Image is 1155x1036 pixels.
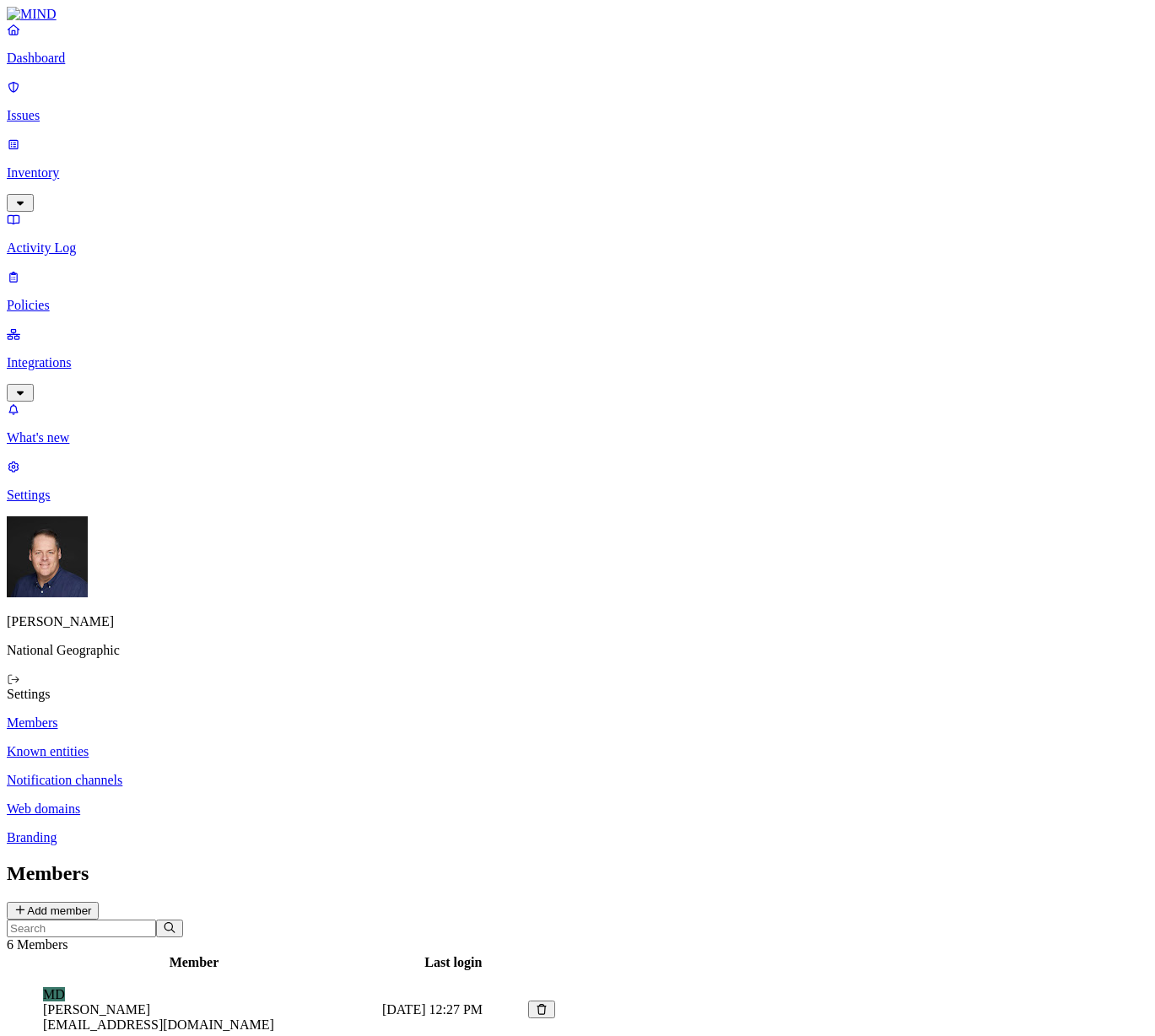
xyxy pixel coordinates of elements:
a: Integrations [7,326,1148,399]
p: Inventory [7,165,1148,181]
a: What's new [7,402,1148,445]
div: Last login [382,955,525,970]
img: Mark DeCarlo [7,516,88,597]
p: [PERSON_NAME] [7,614,1148,629]
span: [PERSON_NAME] [43,1002,150,1017]
a: Known entities [7,744,1148,759]
figcaption: [EMAIL_ADDRESS][DOMAIN_NAME] [43,1017,345,1033]
h2: Members [7,862,1148,885]
a: MIND [7,7,1148,22]
a: Issues [7,79,1148,123]
p: Policies [7,298,1148,313]
a: Policies [7,269,1148,313]
a: Members [7,715,1148,731]
a: Notification channels [7,773,1148,788]
p: National Geographic [7,643,1148,658]
p: Integrations [7,355,1148,370]
div: Settings [7,687,1148,702]
a: Inventory [7,137,1148,209]
p: Dashboard [7,51,1148,66]
a: Branding [7,830,1148,845]
span: [DATE] 12:27 PM [382,1002,483,1017]
button: Add member [7,902,99,920]
p: Settings [7,488,1148,503]
span: 6 Members [7,937,67,952]
p: Activity Log [7,240,1148,256]
p: What's new [7,430,1148,445]
p: Issues [7,108,1148,123]
a: Web domains [7,801,1148,817]
a: Dashboard [7,22,1148,66]
img: MIND [7,7,57,22]
a: Activity Log [7,212,1148,256]
div: Member [9,955,379,970]
a: Settings [7,459,1148,503]
input: Search [7,920,156,937]
span: MD [43,987,65,1001]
